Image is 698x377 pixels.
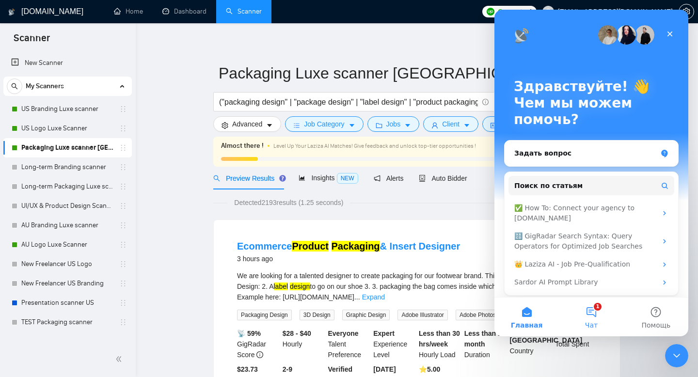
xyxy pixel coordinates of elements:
[545,8,552,15] span: user
[487,8,494,16] img: upwork-logo.png
[237,365,258,373] b: $23.73
[397,310,447,320] span: Adobe Illustrator
[293,122,300,129] span: bars
[386,119,401,129] span: Jobs
[21,119,113,138] a: US Logo Luxe Scanner
[11,53,124,73] a: New Scanner
[464,330,502,348] b: Less than 1 month
[21,235,113,254] a: AU Logo Luxe Scanner
[213,174,283,182] span: Preview Results
[21,216,113,235] a: AU Branding Luxe scanner
[26,77,64,96] span: My Scanners
[299,174,358,182] span: Insights
[119,163,127,171] span: holder
[281,328,326,360] div: Hourly
[114,7,143,16] a: homeHome
[162,7,206,16] a: dashboardDashboard
[21,138,113,157] a: Packaging Luxe scanner [GEOGRAPHIC_DATA]
[21,177,113,196] a: Long-term Packaging Luxe scanner
[362,293,385,301] a: Expand
[219,96,478,108] input: Search Freelance Jobs...
[354,293,360,301] span: ...
[374,175,381,182] span: notification
[342,310,390,320] span: Graphic Design
[419,365,440,373] b: ⭐️ 5.00
[227,197,350,208] span: Detected 2193 results (1.25 seconds)
[679,8,694,16] a: setting
[299,174,305,181] span: area-chart
[494,10,688,336] iframe: Intercom live chat
[237,270,597,302] div: We are looking for a talented designer to create packaging for our footwear brand. This includes:...
[119,183,127,190] span: holder
[498,6,527,17] span: Connects:
[3,77,132,332] li: My Scanners
[8,4,15,20] img: logo
[300,310,334,320] span: 3D Design
[119,202,127,210] span: holder
[21,274,113,293] a: New Freelancer US Branding
[482,99,489,105] span: info-circle
[21,313,113,332] a: TEST Packaging scanner
[237,253,460,265] div: 3 hours ago
[3,53,132,73] li: New Scanner
[221,141,264,151] span: Almost there !
[508,328,554,360] div: Country
[235,328,281,360] div: GigRadar Score
[119,299,127,307] span: holder
[274,283,288,290] mark: label
[456,310,509,320] span: Adobe Photoshop
[219,61,601,85] input: Scanner name...
[119,241,127,249] span: holder
[404,122,411,129] span: caret-down
[491,122,497,129] span: idcard
[256,351,263,358] span: info-circle
[419,175,426,182] span: robot
[278,174,287,183] div: Tooltip anchor
[119,318,127,326] span: holder
[328,365,353,373] b: Verified
[119,221,127,229] span: holder
[376,122,382,129] span: folder
[332,241,380,251] mark: Packaging
[373,365,396,373] b: [DATE]
[119,280,127,287] span: holder
[285,116,363,132] button: barsJob Categorycaret-down
[417,328,462,360] div: Hourly Load
[679,4,694,19] button: setting
[463,122,470,129] span: caret-down
[283,330,311,337] b: $28 - $40
[21,293,113,313] a: Presentation scanner US
[213,175,220,182] span: search
[283,365,292,373] b: 2-9
[226,7,262,16] a: searchScanner
[7,79,22,94] button: search
[266,122,273,129] span: caret-down
[232,119,262,129] span: Advanced
[328,330,359,337] b: Everyone
[115,354,125,364] span: double-left
[431,122,438,129] span: user
[237,330,261,337] b: 📡 59%
[419,330,460,348] b: Less than 30 hrs/week
[423,116,478,132] button: userClientcaret-down
[7,83,22,90] span: search
[553,328,599,360] div: Total Spent
[665,344,688,367] iframe: Intercom live chat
